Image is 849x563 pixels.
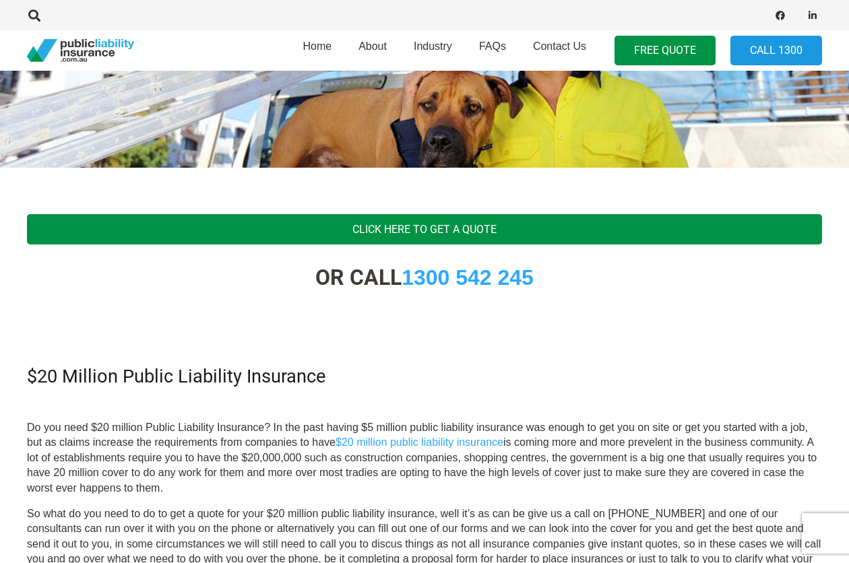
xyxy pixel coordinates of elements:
a: FAQs [466,26,520,75]
span: Industry [414,40,452,52]
a: LinkedIn [803,6,822,25]
a: Contact Us [520,26,600,75]
a: Facebook [771,6,790,25]
span: Home [303,40,332,52]
a: $20 million public liability insurance [336,436,503,448]
a: Call 1300 [730,36,822,66]
a: FREE QUOTE [615,36,716,66]
a: Search [21,9,48,22]
span: Contact Us [533,40,586,52]
a: pli_logotransparent [27,39,134,63]
a: About [345,26,400,75]
h3: $20 Million Public Liability Insurance [27,366,822,388]
p: Do you need $20 million Public Liability Insurance? In the past having $5 million public liabilit... [27,420,822,496]
a: Industry [400,26,466,75]
a: Home [289,26,345,75]
span: FAQs [479,40,506,52]
a: 1300 542 245 [402,265,534,290]
span: About [358,40,387,52]
strong: OR CALL [315,265,534,290]
a: Click Here To Get A Quote [27,214,822,244]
